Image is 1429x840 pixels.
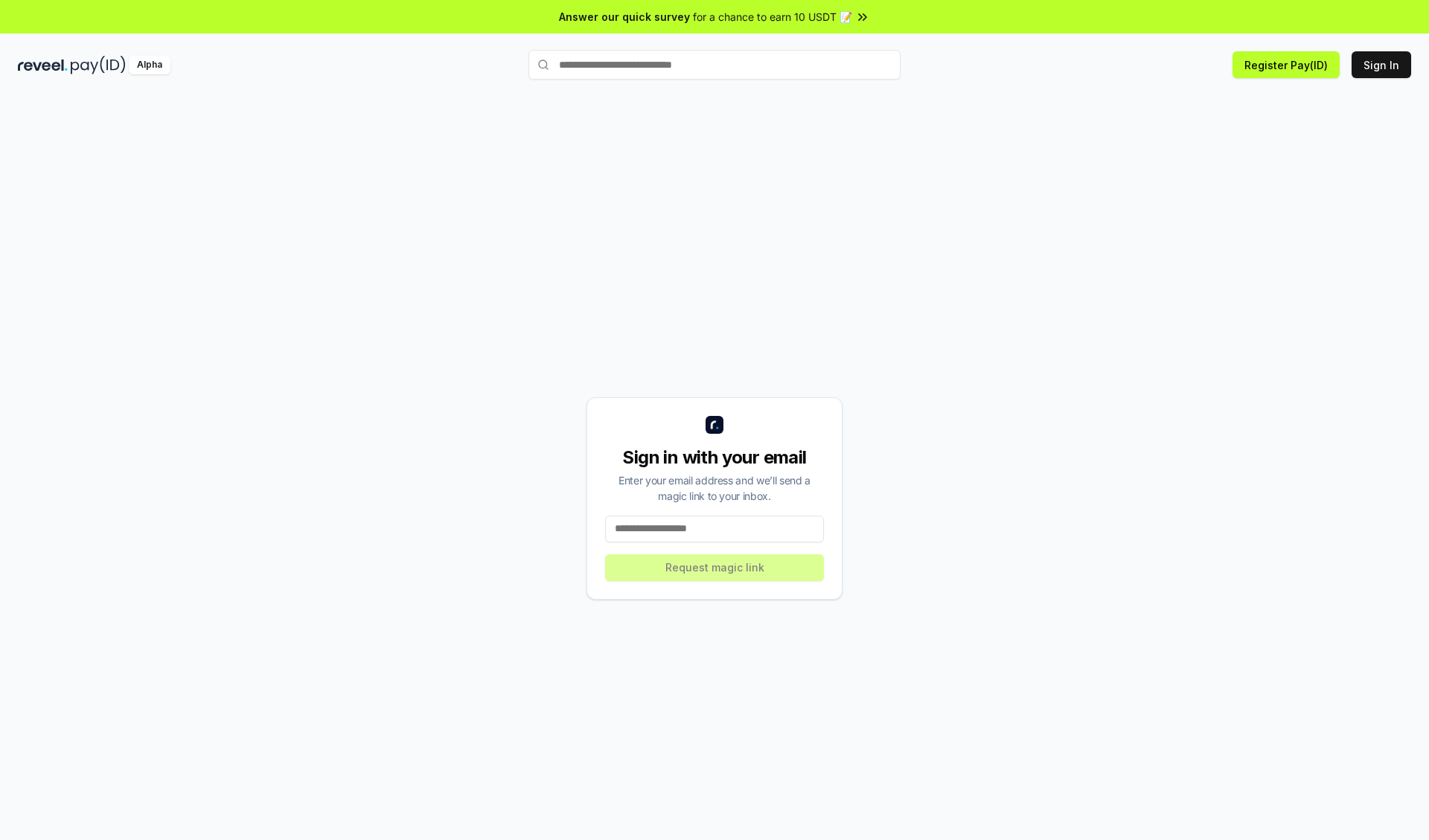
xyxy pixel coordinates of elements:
div: Sign in with your email [605,446,824,469]
button: Register Pay(ID) [1233,51,1340,78]
span: Answer our quick survey [559,9,690,25]
button: Sign In [1352,51,1411,78]
img: pay_id [71,56,126,74]
div: Alpha [129,56,170,74]
div: Enter your email address and we’ll send a magic link to your inbox. [605,472,824,504]
img: reveel_dark [18,56,68,74]
span: for a chance to earn 10 USDT 📝 [693,9,852,25]
img: logo_small [706,416,723,434]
